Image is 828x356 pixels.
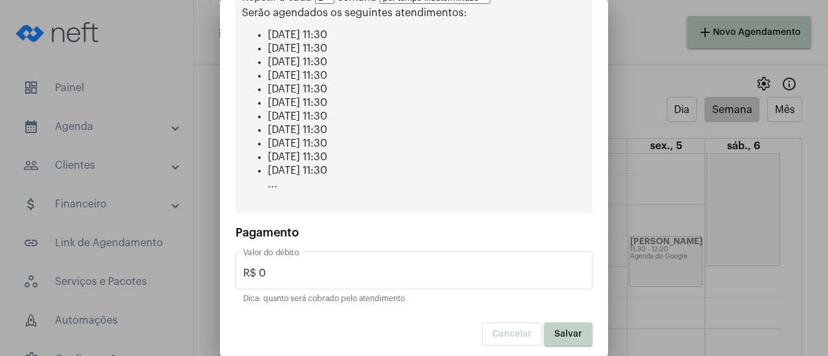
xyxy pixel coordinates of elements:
span: [DATE] 11:30 [268,152,327,162]
span: Cancelar [492,330,532,339]
mat-hint: Dica: quanto será cobrado pelo atendimento [243,295,405,304]
span: Pagamento [235,227,299,238]
span: [DATE] 11:30 [268,70,327,81]
span: [DATE] 11:30 [268,165,327,176]
span: Salvar [554,330,582,339]
span: [DATE] 11:30 [268,98,327,108]
span: Serão agendados os seguintes atendimentos: [242,8,467,18]
span: [DATE] 11:30 [268,30,327,40]
span: [DATE] 11:30 [268,43,327,54]
span: [DATE] 11:30 [268,84,327,94]
button: Cancelar [482,322,542,346]
span: [DATE] 11:30 [268,125,327,135]
span: [DATE] 11:30 [268,138,327,149]
input: Valor [243,267,585,279]
span: [DATE] 11:30 [268,111,327,121]
span: ... [268,179,278,189]
span: [DATE] 11:30 [268,57,327,67]
button: Salvar [544,322,593,346]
